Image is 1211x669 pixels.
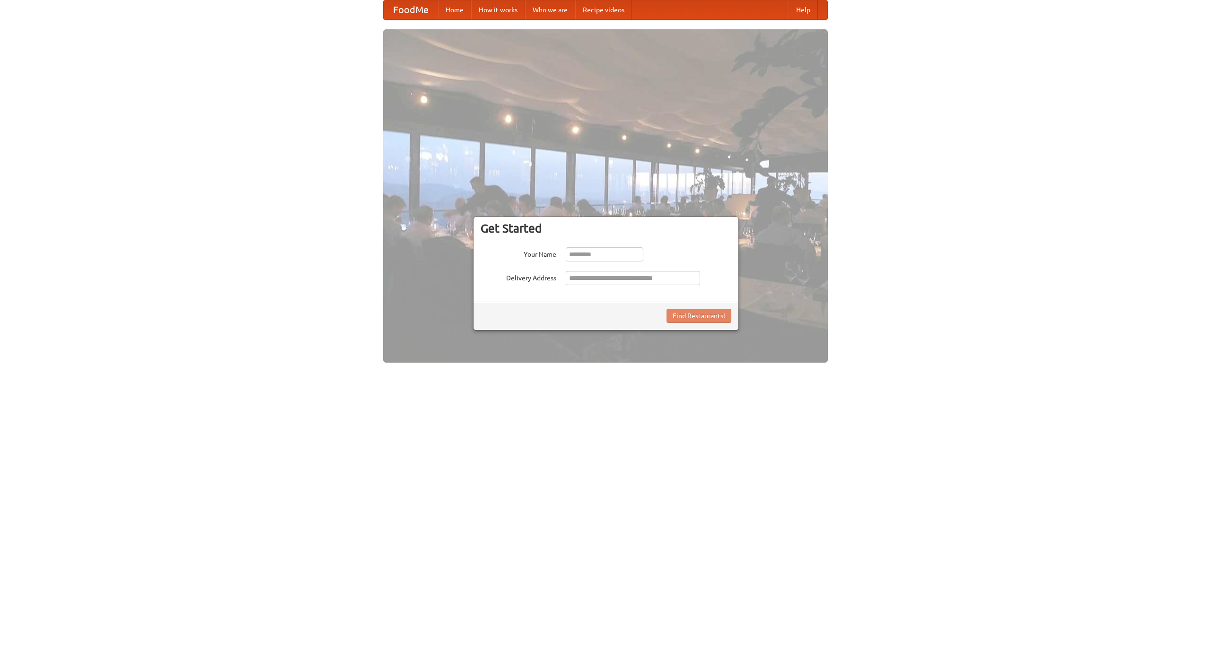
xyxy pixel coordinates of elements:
a: Recipe videos [575,0,632,19]
a: FoodMe [384,0,438,19]
h3: Get Started [481,221,731,235]
label: Delivery Address [481,271,556,283]
a: How it works [471,0,525,19]
a: Help [789,0,818,19]
a: Who we are [525,0,575,19]
label: Your Name [481,247,556,259]
a: Home [438,0,471,19]
button: Find Restaurants! [667,309,731,323]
